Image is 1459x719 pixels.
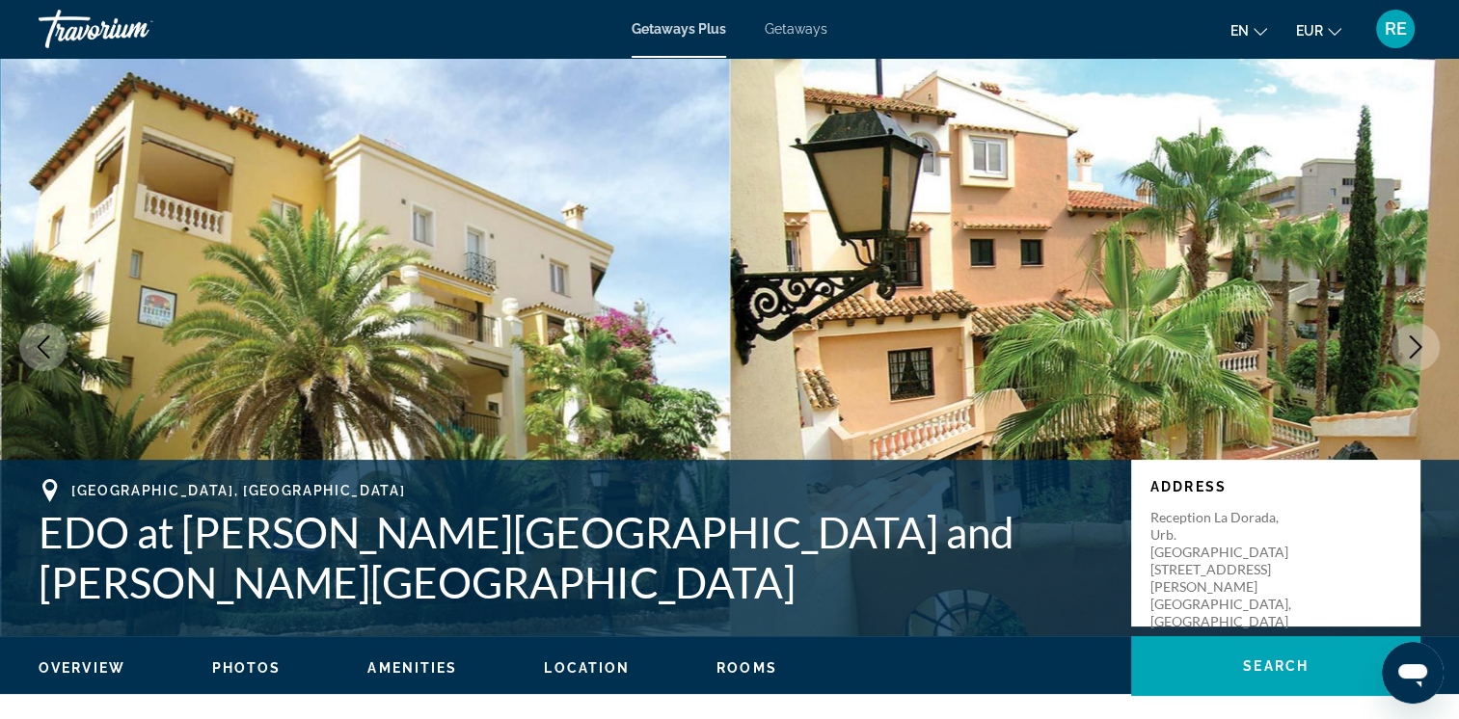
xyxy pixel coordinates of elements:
button: Change currency [1296,16,1341,44]
button: Change language [1230,16,1267,44]
span: en [1230,23,1249,39]
button: Photos [212,659,282,677]
span: Rooms [716,660,777,676]
button: Location [544,659,630,677]
iframe: Botón para iniciar la ventana de mensajería [1382,642,1444,704]
h1: EDO at [PERSON_NAME][GEOGRAPHIC_DATA] and [PERSON_NAME][GEOGRAPHIC_DATA] [39,507,1112,607]
button: Amenities [367,659,457,677]
span: Amenities [367,660,457,676]
span: Location [544,660,630,676]
a: Getaways Plus [632,21,726,37]
span: RE [1385,19,1407,39]
span: Photos [212,660,282,676]
p: Address [1150,479,1401,494]
a: Travorium [39,4,231,54]
span: EUR [1296,23,1323,39]
span: [GEOGRAPHIC_DATA], [GEOGRAPHIC_DATA] [71,483,405,498]
p: Reception La Dorada, Urb. [GEOGRAPHIC_DATA] [STREET_ADDRESS][PERSON_NAME] [GEOGRAPHIC_DATA], [GEO... [1150,509,1305,630]
a: Getaways [765,21,827,37]
button: Rooms [716,659,777,677]
button: Overview [39,659,125,677]
button: Search [1131,636,1420,696]
button: User Menu [1370,9,1420,49]
button: Next image [1391,323,1440,371]
button: Previous image [19,323,68,371]
span: Overview [39,660,125,676]
span: Search [1243,658,1309,674]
